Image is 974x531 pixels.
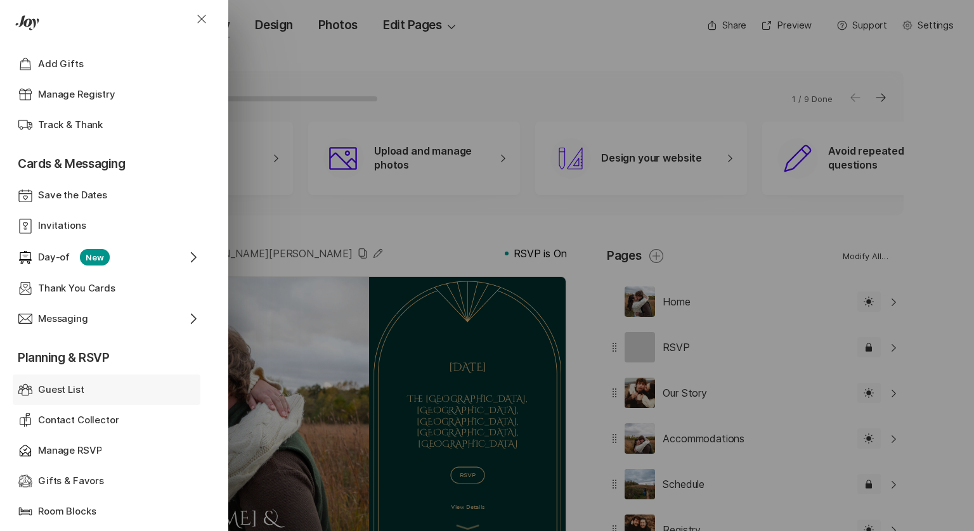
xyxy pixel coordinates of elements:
a: View Details [705,404,765,457]
a: Contact Collector [18,405,205,435]
p: Manage Registry [38,87,115,102]
p: Messaging [38,312,88,326]
p: Thank You Cards [38,281,115,296]
a: Gifts & Favors [18,466,205,496]
p: [PERSON_NAME] & [PERSON_NAME] [56,416,446,504]
button: Menu [13,13,39,39]
p: Track & Thank [38,118,103,132]
a: Invitations [18,211,205,241]
p: View Details [705,404,765,426]
p: Cards & Messaging [18,140,205,181]
p: Add Gifts [38,57,84,72]
p: New [80,249,110,265]
a: Track & Thank [18,110,205,140]
p: Day-of [38,250,70,265]
p: Contact Collector [38,413,119,428]
a: Thank You Cards [18,273,205,304]
a: Save the Dates [18,181,205,211]
a: Guest List [18,374,205,405]
button: RSVP [704,343,766,374]
p: Guest List [38,383,84,397]
a: Manage RSVP [18,435,205,466]
button: Close [179,4,224,34]
p: The [GEOGRAPHIC_DATA], [GEOGRAPHIC_DATA], [GEOGRAPHIC_DATA], [GEOGRAPHIC_DATA], [GEOGRAPHIC_DATA] [611,212,860,313]
a: Room Blocks [18,496,205,527]
p: [DATE] [611,151,860,176]
p: Invitations [38,219,86,233]
a: Manage Registry [18,79,205,110]
p: Manage RSVP [38,444,101,458]
p: Save the Dates [38,188,107,203]
a: Add Gifts [18,49,205,79]
p: Room Blocks [38,504,96,519]
p: Planning & RSVP [18,334,205,374]
p: Gifts & Favors [38,474,104,489]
